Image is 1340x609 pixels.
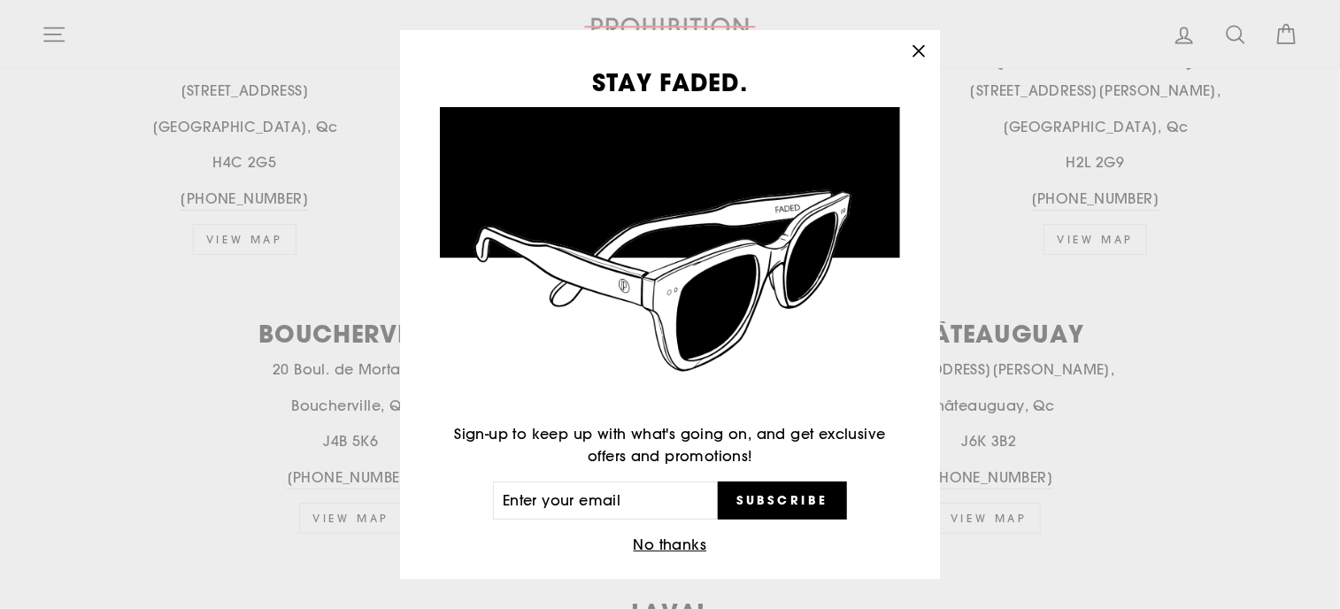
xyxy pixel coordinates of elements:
input: Enter your email [493,482,718,520]
span: Subscribe [736,492,828,508]
button: No thanks [628,533,712,558]
p: Sign-up to keep up with what's going on, and get exclusive offers and promotions! [440,423,900,468]
button: Subscribe [718,482,847,520]
h3: STAY FADED. [440,70,900,94]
